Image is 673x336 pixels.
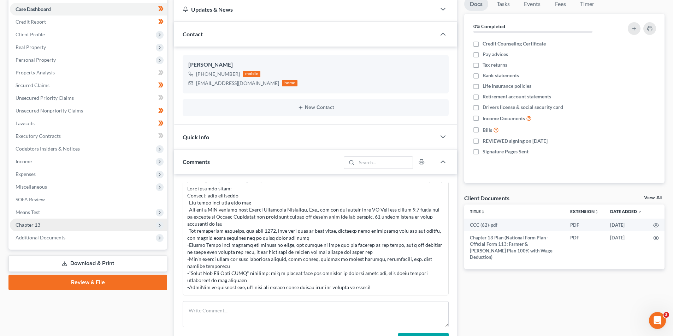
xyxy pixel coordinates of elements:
span: Income Documents [483,115,525,122]
span: Executory Contracts [16,133,61,139]
a: View All [644,195,662,200]
a: Property Analysis [10,66,167,79]
a: Case Dashboard [10,3,167,16]
span: Quick Info [183,134,209,140]
a: SOFA Review [10,193,167,206]
div: mobile [243,71,260,77]
span: Bills [483,127,492,134]
span: Unsecured Nonpriority Claims [16,108,83,114]
div: Updates & News [183,6,427,13]
span: Credit Counseling Certificate [483,40,546,47]
span: Comments [183,158,210,165]
span: Expenses [16,171,36,177]
a: Lawsuits [10,117,167,130]
span: Lawsuits [16,120,35,126]
a: Unsecured Nonpriority Claims [10,104,167,117]
input: Search... [357,157,413,169]
span: Drivers license & social security card [483,104,563,111]
span: Case Dashboard [16,6,51,12]
a: Unsecured Priority Claims [10,92,167,104]
span: REVIEWED signing on [DATE] [483,138,548,145]
span: SOFA Review [16,196,45,202]
td: PDF [565,231,604,264]
div: [PHONE_NUMBER] [196,71,240,78]
div: Lore ipsumdo sitam: Consect: adip elitseddo -Eiu tempo inci utla etdo mag -Ali eni a MIN veniamq ... [187,185,444,291]
a: Review & File [8,275,167,290]
td: PDF [565,219,604,231]
strong: 0% Completed [473,23,505,29]
td: Chapter 13 Plan (National Form Plan - Official Form 113: Farmer & [PERSON_NAME] Plan 100% with Wa... [464,231,565,264]
span: Pay advices [483,51,508,58]
div: [EMAIL_ADDRESS][DOMAIN_NAME] [196,80,279,87]
div: Client Documents [464,194,509,202]
div: [PERSON_NAME] [188,61,443,69]
a: Extensionunfold_more [570,209,599,214]
span: Personal Property [16,57,56,63]
iframe: Intercom live chat [649,312,666,329]
span: Bank statements [483,72,519,79]
span: Client Profile [16,31,45,37]
span: Secured Claims [16,82,49,88]
span: Miscellaneous [16,184,47,190]
span: Chapter 13 [16,222,40,228]
td: CCC (62)-pdf [464,219,565,231]
span: Unsecured Priority Claims [16,95,74,101]
span: Codebtors Insiders & Notices [16,146,80,152]
i: unfold_more [595,210,599,214]
span: Retirement account statements [483,93,551,100]
i: unfold_more [481,210,485,214]
td: [DATE] [604,231,648,264]
span: Additional Documents [16,234,65,240]
span: Income [16,158,32,164]
i: expand_more [638,210,642,214]
span: Life insurance policies [483,83,531,90]
span: Contact [183,31,203,37]
a: Titleunfold_more [470,209,485,214]
div: home [282,80,297,86]
td: [DATE] [604,219,648,231]
a: Credit Report [10,16,167,28]
span: Signature Pages Sent [483,148,529,155]
span: Real Property [16,44,46,50]
button: New Contact [188,105,443,110]
span: Means Test [16,209,40,215]
span: Credit Report [16,19,46,25]
a: Download & Print [8,255,167,272]
a: Secured Claims [10,79,167,92]
span: Property Analysis [16,69,55,75]
span: 3 [663,312,669,318]
a: Date Added expand_more [610,209,642,214]
a: Executory Contracts [10,130,167,142]
span: Tax returns [483,61,507,68]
